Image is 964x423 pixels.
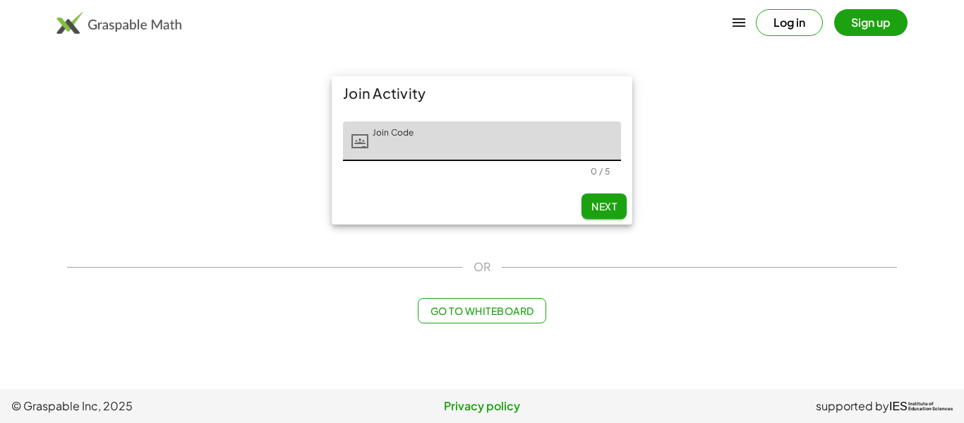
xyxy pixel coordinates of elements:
[889,398,953,415] a: IESInstitute ofEducation Sciences
[474,258,490,275] span: OR
[591,200,617,213] span: Next
[816,398,889,415] span: supported by
[582,193,627,219] button: Next
[591,166,610,177] div: 0 / 5
[430,304,534,317] span: Go to Whiteboard
[11,398,325,415] span: © Graspable Inc, 2025
[325,398,639,415] a: Privacy policy
[889,400,908,413] span: IES
[332,76,632,110] div: Join Activity
[908,402,953,412] span: Institute of Education Sciences
[418,298,546,323] button: Go to Whiteboard
[756,9,823,36] button: Log in
[834,9,908,36] button: Sign up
